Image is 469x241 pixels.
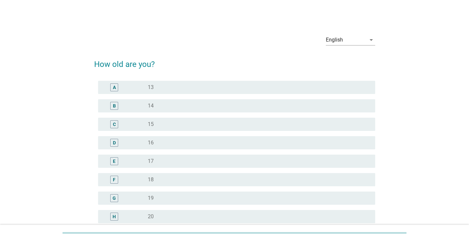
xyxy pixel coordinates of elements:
[148,195,154,201] label: 19
[148,158,154,165] label: 17
[148,103,154,109] label: 14
[367,36,375,44] i: arrow_drop_down
[148,213,154,220] label: 20
[113,176,116,183] div: F
[94,52,375,70] h2: How old are you?
[113,102,116,109] div: B
[326,37,343,43] div: English
[113,158,116,165] div: E
[113,121,116,128] div: C
[113,213,116,220] div: H
[113,84,116,91] div: A
[148,139,154,146] label: 16
[148,84,154,91] label: 13
[148,121,154,128] label: 15
[113,139,116,146] div: D
[148,176,154,183] label: 18
[113,195,116,201] div: G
